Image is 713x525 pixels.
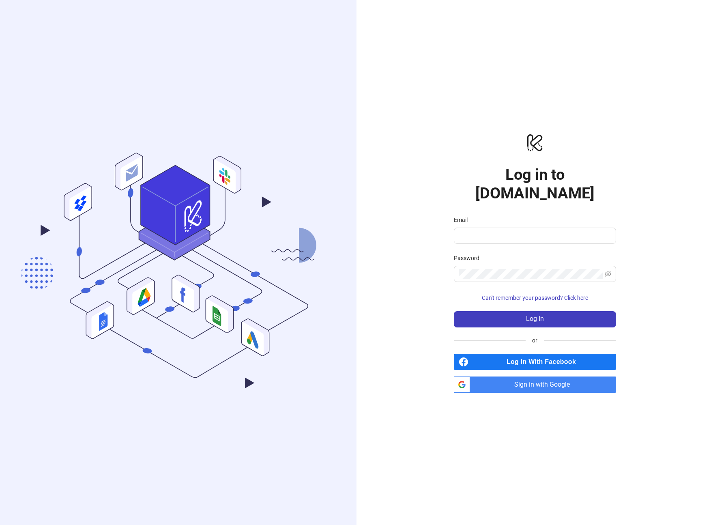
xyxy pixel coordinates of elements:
[454,165,616,202] h1: Log in to [DOMAIN_NAME]
[454,295,616,301] a: Can't remember your password? Click here
[454,215,473,224] label: Email
[459,269,603,279] input: Password
[482,295,588,301] span: Can't remember your password? Click here
[473,377,616,393] span: Sign in with Google
[454,292,616,305] button: Can't remember your password? Click here
[472,354,616,370] span: Log in With Facebook
[459,231,610,241] input: Email
[605,271,611,277] span: eye-invisible
[526,336,544,345] span: or
[454,254,485,262] label: Password
[454,354,616,370] a: Log in With Facebook
[454,311,616,327] button: Log in
[526,315,544,323] span: Log in
[454,377,616,393] a: Sign in with Google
